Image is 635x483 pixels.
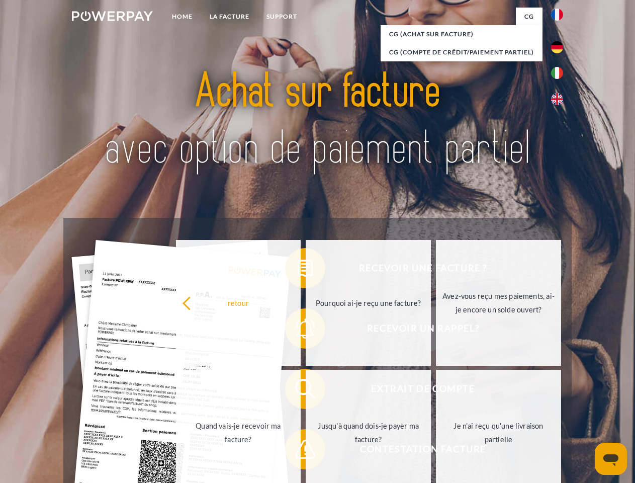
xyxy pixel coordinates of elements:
a: Home [163,8,201,26]
div: Pourquoi ai-je reçu une facture? [312,296,425,309]
a: CG (achat sur facture) [381,25,542,43]
img: title-powerpay_fr.svg [96,48,539,193]
img: fr [551,9,563,21]
iframe: Bouton de lancement de la fenêtre de messagerie [595,443,627,475]
div: Je n'ai reçu qu'une livraison partielle [442,419,555,446]
img: en [551,93,563,105]
a: Support [258,8,306,26]
img: de [551,41,563,53]
img: it [551,67,563,79]
img: logo-powerpay-white.svg [72,11,153,21]
div: retour [182,296,295,309]
a: CG [516,8,542,26]
a: Avez-vous reçu mes paiements, ai-je encore un solde ouvert? [436,240,561,366]
div: Quand vais-je recevoir ma facture? [182,419,295,446]
div: Jusqu'à quand dois-je payer ma facture? [312,419,425,446]
div: Avez-vous reçu mes paiements, ai-je encore un solde ouvert? [442,289,555,316]
a: CG (Compte de crédit/paiement partiel) [381,43,542,61]
a: LA FACTURE [201,8,258,26]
